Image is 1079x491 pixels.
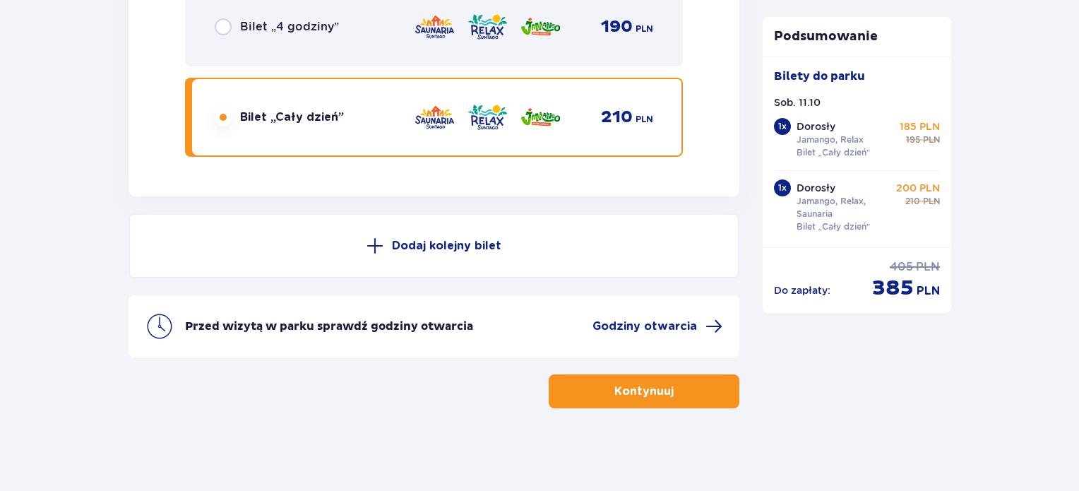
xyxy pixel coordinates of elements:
span: PLN [923,195,940,208]
p: Dorosły [797,181,835,195]
span: PLN [917,283,940,299]
p: Bilety do parku [774,69,865,84]
p: Sob. 11.10 [774,95,821,110]
p: Kontynuuj [614,384,674,399]
button: Kontynuuj [549,374,739,408]
a: Godziny otwarcia [592,318,722,335]
img: Saunaria [414,102,455,132]
span: PLN [923,134,940,146]
p: Jamango, Relax, Saunaria [797,195,894,220]
span: 385 [872,275,914,302]
img: Saunaria [414,12,455,42]
button: Dodaj kolejny bilet [129,213,739,278]
p: Przed wizytą w parku sprawdź godziny otwarcia [185,319,473,334]
p: 185 PLN [900,119,940,134]
img: Jamango [520,12,561,42]
span: Bilet „4 godziny” [240,19,339,35]
span: 210 [601,107,633,128]
p: Dodaj kolejny bilet [392,238,501,254]
div: 1 x [774,118,791,135]
img: Jamango [520,102,561,132]
p: Dorosły [797,119,835,134]
div: 1 x [774,179,791,196]
span: 210 [905,195,920,208]
span: PLN [636,23,653,35]
span: Godziny otwarcia [592,319,697,334]
p: Jamango, Relax [797,134,864,146]
p: Bilet „Cały dzień” [797,220,871,233]
span: 405 [890,259,913,275]
span: 190 [601,16,633,37]
span: PLN [636,113,653,126]
p: Do zapłaty : [774,283,830,297]
img: Relax [467,12,508,42]
p: Podsumowanie [763,28,952,45]
span: 195 [906,134,920,146]
p: 200 PLN [896,181,940,195]
p: Bilet „Cały dzień” [797,146,871,159]
span: PLN [916,259,940,275]
span: Bilet „Cały dzień” [240,110,344,125]
img: Relax [467,102,508,132]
